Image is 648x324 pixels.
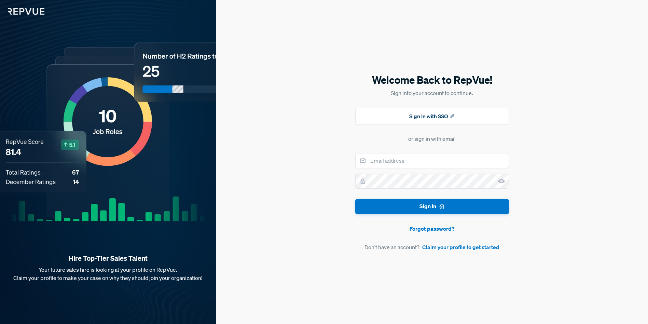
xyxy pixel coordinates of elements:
[11,266,205,282] p: Your future sales hire is looking at your profile on RepVue. Claim your profile to make your case...
[11,254,205,263] strong: Hire Top-Tier Sales Talent
[422,243,499,251] a: Claim your profile to get started
[355,73,509,87] h5: Welcome Back to RepVue!
[355,199,509,214] button: Sign In
[355,108,509,124] button: Sign In with SSO
[355,153,509,168] input: Email address
[355,225,509,233] a: Forgot password?
[408,135,456,143] div: or sign in with email
[355,89,509,97] p: Sign into your account to continue.
[355,243,509,251] article: Don't have an account?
